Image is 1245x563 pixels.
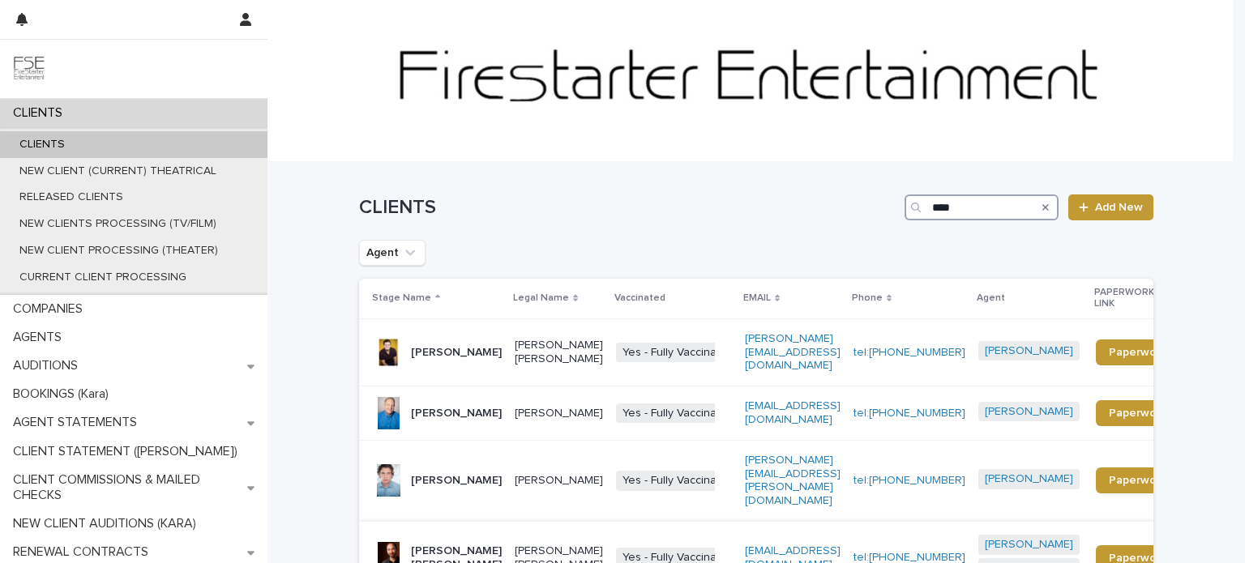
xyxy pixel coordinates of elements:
p: CLIENT COMMISSIONS & MAILED CHECKS [6,472,247,503]
p: [PERSON_NAME] [PERSON_NAME] [515,339,603,366]
p: AUDITIONS [6,358,91,373]
a: [PERSON_NAME] [985,538,1073,552]
span: Paperwork [1109,407,1166,419]
p: AGENTS [6,330,75,345]
p: Phone [852,289,883,307]
span: Paperwork [1109,347,1166,358]
p: BOOKINGS (Kara) [6,386,122,402]
p: Agent [977,289,1005,307]
a: tel:[PHONE_NUMBER] [854,475,965,486]
a: [PERSON_NAME] [985,344,1073,358]
a: Paperwork [1096,467,1179,493]
img: 9JgRvJ3ETPGCJDhvPVA5 [13,53,45,85]
a: Paperwork [1096,400,1179,426]
p: [PERSON_NAME] [411,474,502,488]
a: [EMAIL_ADDRESS][DOMAIN_NAME] [745,400,841,425]
p: RELEASED CLIENTS [6,190,136,204]
p: CLIENT STATEMENT ([PERSON_NAME]) [6,444,250,459]
a: tel:[PHONE_NUMBER] [854,407,965,419]
p: EMAIL [743,289,771,307]
p: RENEWAL CONTRACTS [6,544,161,560]
span: Yes - Fully Vaccinated [616,343,740,363]
p: CURRENT CLIENT PROCESSING [6,271,199,284]
a: [PERSON_NAME] [985,472,1073,486]
a: tel:[PHONE_NUMBER] [854,347,965,358]
span: Yes - Fully Vaccinated [616,403,740,424]
p: [PERSON_NAME] [411,346,502,360]
p: Stage Name [372,289,431,307]
span: Add New [1095,202,1143,213]
a: Add New [1068,194,1153,220]
input: Search [905,194,1059,220]
a: [PERSON_NAME][EMAIL_ADDRESS][DOMAIN_NAME] [745,333,841,372]
p: NEW CLIENT AUDITIONS (KARA) [6,516,209,531]
p: CLIENTS [6,105,75,121]
tr: [PERSON_NAME][PERSON_NAME] [PERSON_NAME]Yes - Fully Vaccinated[PERSON_NAME][EMAIL_ADDRESS][DOMAIN... [359,318,1205,386]
p: [PERSON_NAME] [411,407,502,420]
p: CLIENTS [6,138,78,151]
p: PAPERWORK LINK [1094,284,1170,313]
a: [PERSON_NAME][EMAIL_ADDRESS][PERSON_NAME][DOMAIN_NAME] [745,454,841,506]
p: NEW CLIENTS PROCESSING (TV/FILM) [6,217,229,231]
a: Paperwork [1096,339,1179,365]
h1: CLIENTS [359,196,898,220]
p: [PERSON_NAME] [515,474,603,488]
a: tel:[PHONE_NUMBER] [854,552,965,563]
tr: [PERSON_NAME][PERSON_NAME]Yes - Fully Vaccinated[EMAIL_ADDRESS][DOMAIN_NAME]tel:[PHONE_NUMBER][PE... [359,386,1205,441]
p: NEW CLIENT PROCESSING (THEATER) [6,244,231,258]
a: [PERSON_NAME] [985,405,1073,419]
p: NEW CLIENT (CURRENT) THEATRICAL [6,164,229,178]
p: [PERSON_NAME] [515,407,603,420]
p: Vaccinated [614,289,665,307]
span: Paperwork [1109,475,1166,486]
p: Legal Name [513,289,569,307]
span: Yes - Fully Vaccinated [616,471,740,491]
p: COMPANIES [6,301,96,317]
tr: [PERSON_NAME][PERSON_NAME]Yes - Fully Vaccinated[PERSON_NAME][EMAIL_ADDRESS][PERSON_NAME][DOMAIN_... [359,440,1205,521]
button: Agent [359,240,426,266]
p: AGENT STATEMENTS [6,415,150,430]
